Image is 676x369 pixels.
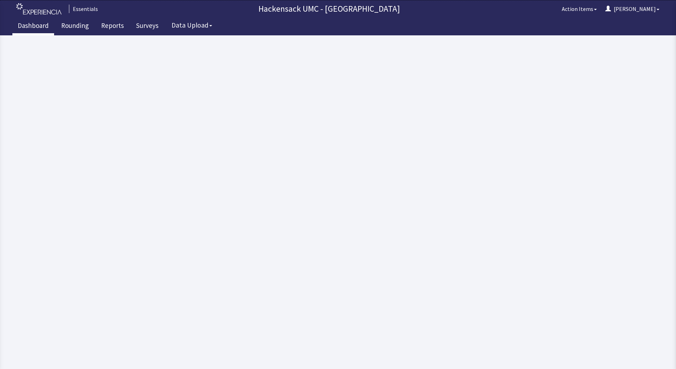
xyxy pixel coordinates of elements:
[167,19,216,32] button: Data Upload
[601,2,664,16] button: [PERSON_NAME]
[96,18,129,35] a: Reports
[12,18,54,35] a: Dashboard
[558,2,601,16] button: Action Items
[56,18,94,35] a: Rounding
[69,5,98,13] div: Essentials
[101,3,558,14] p: Hackensack UMC - [GEOGRAPHIC_DATA]
[16,3,62,15] img: experiencia_logo.png
[131,18,164,35] a: Surveys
